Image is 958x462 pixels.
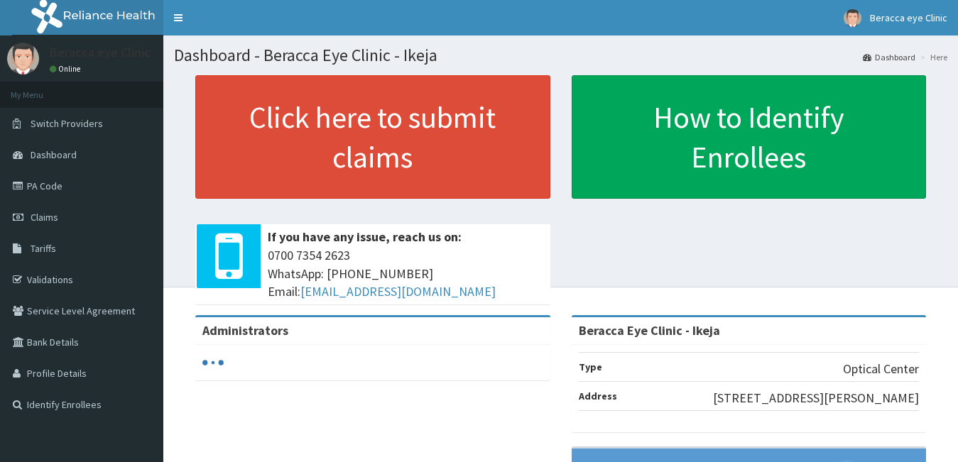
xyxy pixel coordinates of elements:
img: User Image [7,43,39,75]
a: Click here to submit claims [195,75,550,199]
span: Claims [31,211,58,224]
span: Switch Providers [31,117,103,130]
img: User Image [844,9,861,27]
b: If you have any issue, reach us on: [268,229,462,245]
span: Tariffs [31,242,56,255]
b: Administrators [202,322,288,339]
b: Type [579,361,602,373]
svg: audio-loading [202,352,224,373]
a: Online [50,64,84,74]
span: Beracca eye Clinic [870,11,947,24]
p: Optical Center [843,360,919,378]
a: [EMAIL_ADDRESS][DOMAIN_NAME] [300,283,496,299]
p: Beracca eye Clinic [50,46,151,59]
p: [STREET_ADDRESS][PERSON_NAME] [713,389,919,407]
strong: Beracca Eye Clinic - Ikeja [579,322,720,339]
a: Dashboard [863,51,915,63]
h1: Dashboard - Beracca Eye Clinic - Ikeja [174,46,947,65]
b: Address [579,390,617,402]
li: Here [917,51,947,63]
span: Dashboard [31,148,77,161]
a: How to Identify Enrollees [572,75,927,199]
span: 0700 7354 2623 WhatsApp: [PHONE_NUMBER] Email: [268,246,543,301]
